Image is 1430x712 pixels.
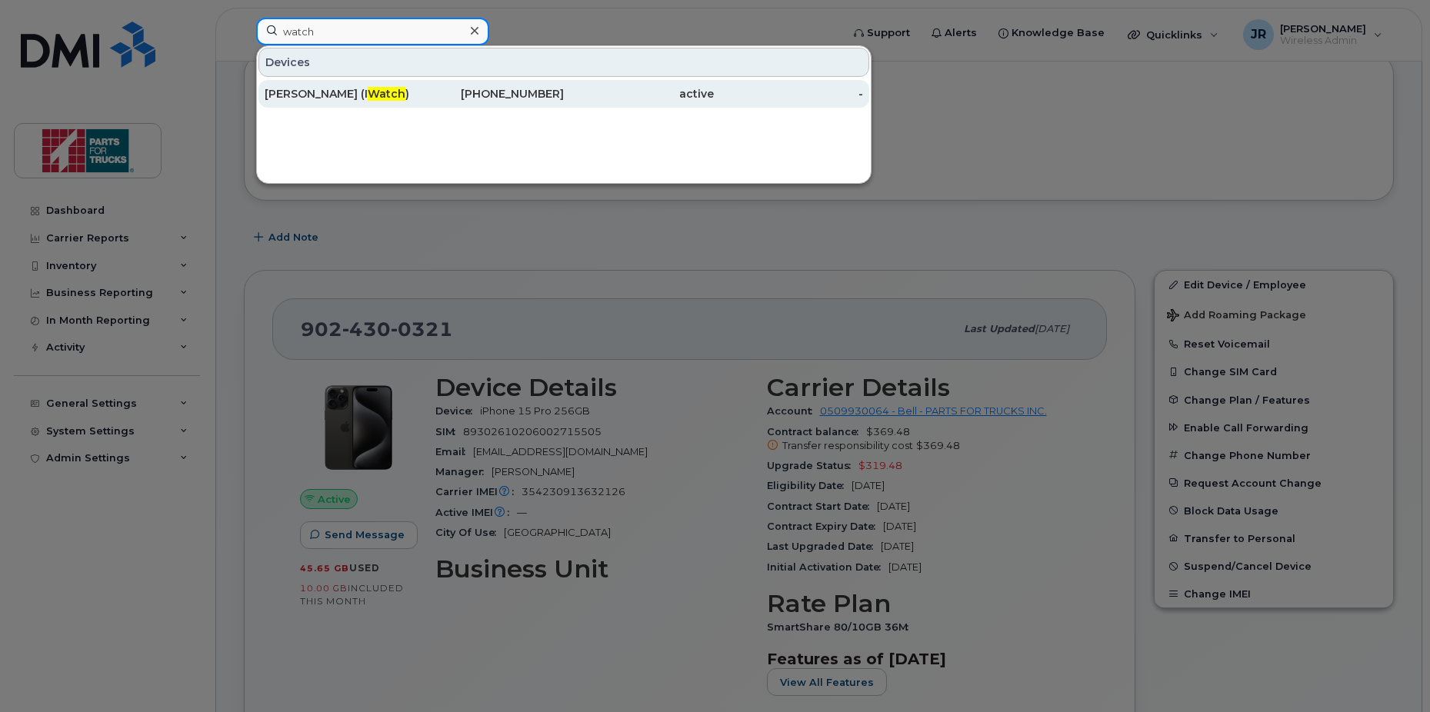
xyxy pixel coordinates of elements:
div: active [564,86,714,101]
span: Watch [368,87,405,101]
input: Find something... [256,18,489,45]
div: [PHONE_NUMBER] [415,86,565,101]
div: Devices [258,48,869,77]
div: - [714,86,864,101]
div: [PERSON_NAME] (I ) [265,86,415,101]
a: [PERSON_NAME] (IWatch)[PHONE_NUMBER]active- [258,80,869,108]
